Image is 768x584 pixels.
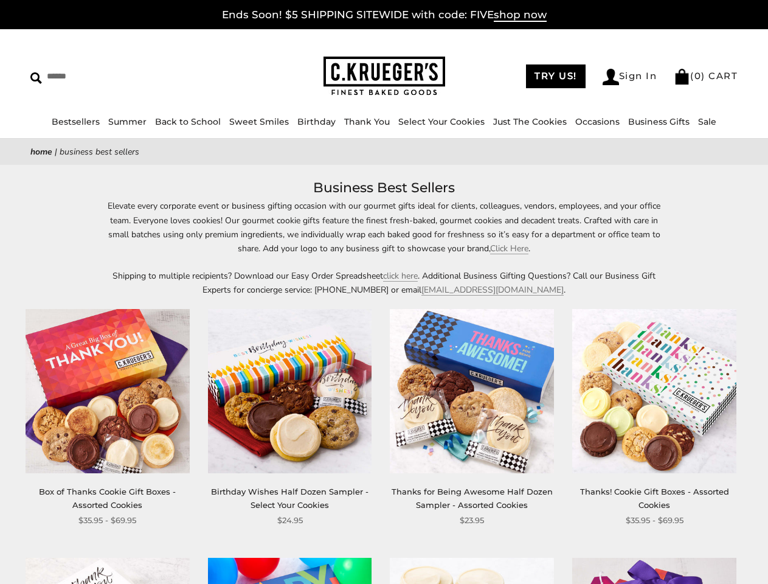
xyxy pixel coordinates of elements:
input: Search [30,67,192,86]
span: $23.95 [460,514,484,527]
a: Business Gifts [628,116,690,127]
img: Search [30,72,42,84]
a: click here [383,270,418,282]
a: Birthday [297,116,336,127]
a: TRY US! [526,64,586,88]
a: Ends Soon! $5 SHIPPING SITEWIDE with code: FIVEshop now [222,9,547,22]
img: Thanks! Cookie Gift Boxes - Assorted Cookies [572,309,736,473]
img: Bag [674,69,690,85]
a: Sale [698,116,716,127]
img: Birthday Wishes Half Dozen Sampler - Select Your Cookies [208,309,372,473]
a: (0) CART [674,70,738,82]
a: [EMAIL_ADDRESS][DOMAIN_NAME] [421,284,564,296]
p: Elevate every corporate event or business gifting occasion with our gourmet gifts ideal for clien... [105,199,664,255]
a: Just The Cookies [493,116,567,127]
a: Back to School [155,116,221,127]
h1: Business Best Sellers [49,177,719,199]
a: Occasions [575,116,620,127]
a: Sweet Smiles [229,116,289,127]
img: Account [603,69,619,85]
span: $24.95 [277,514,303,527]
a: Select Your Cookies [398,116,485,127]
a: Summer [108,116,147,127]
a: Birthday Wishes Half Dozen Sampler - Select Your Cookies [211,487,368,509]
a: Sign In [603,69,657,85]
img: Thanks for Being Awesome Half Dozen Sampler - Assorted Cookies [390,309,554,473]
img: Box of Thanks Cookie Gift Boxes - Assorted Cookies [26,309,190,473]
a: Thanks! Cookie Gift Boxes - Assorted Cookies [580,487,729,509]
span: Business Best Sellers [60,146,139,158]
a: Click Here [490,243,528,254]
span: $35.95 - $69.95 [626,514,683,527]
a: Thanks for Being Awesome Half Dozen Sampler - Assorted Cookies [392,487,553,509]
span: shop now [494,9,547,22]
nav: breadcrumbs [30,145,738,159]
a: Home [30,146,52,158]
a: Thank You [344,116,390,127]
a: Bestsellers [52,116,100,127]
a: Box of Thanks Cookie Gift Boxes - Assorted Cookies [39,487,176,509]
span: | [55,146,57,158]
img: C.KRUEGER'S [323,57,445,96]
span: $35.95 - $69.95 [78,514,136,527]
p: Shipping to multiple recipients? Download our Easy Order Spreadsheet . Additional Business Giftin... [105,269,664,297]
span: 0 [694,70,702,82]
